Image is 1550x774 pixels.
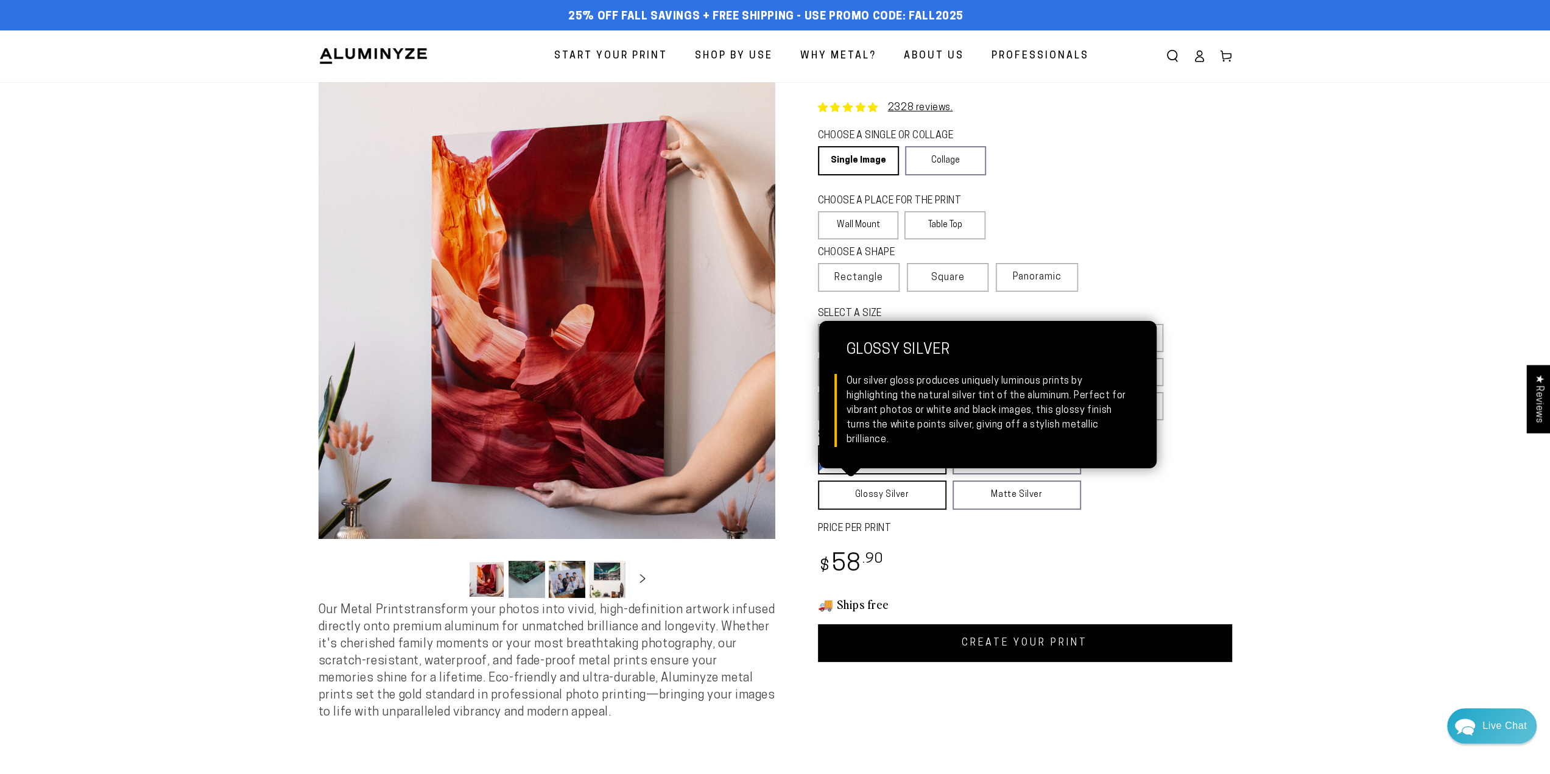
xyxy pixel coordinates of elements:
[818,307,1062,321] legend: SELECT A SIZE
[953,480,1081,510] a: Matte Silver
[847,374,1129,447] div: Our silver gloss produces uniquely luminous prints by highlighting the natural silver tint of the...
[834,270,883,285] span: Rectangle
[847,342,1129,374] strong: Glossy Silver
[695,47,773,65] span: Shop By Use
[319,604,775,719] span: Our Metal Prints transform your photos into vivid, high-definition artwork infused directly onto ...
[791,40,886,72] a: Why Metal?
[818,324,883,352] label: 5x7
[1447,708,1537,744] div: Chat widget toggle
[589,561,625,598] button: Load image 4 in gallery view
[820,558,830,575] span: $
[818,428,1052,442] legend: SELECT A FINISH
[319,47,428,65] img: Aluminyze
[1013,272,1062,282] span: Panoramic
[549,561,585,598] button: Load image 3 in gallery view
[1527,365,1550,432] div: Click to open Judge.me floating reviews tab
[818,358,883,386] label: 10x20
[992,47,1089,65] span: Professionals
[895,40,973,72] a: About Us
[1159,43,1186,69] summary: Search our site
[438,566,465,593] button: Slide left
[319,82,775,602] media-gallery: Gallery Viewer
[888,103,953,113] a: 2328 reviews.
[818,553,884,577] bdi: 58
[818,480,946,510] a: Glossy Silver
[931,270,965,285] span: Square
[905,146,986,175] a: Collage
[509,561,545,598] button: Load image 2 in gallery view
[686,40,782,72] a: Shop By Use
[818,445,946,474] a: Glossy White
[904,47,964,65] span: About Us
[818,129,975,143] legend: CHOOSE A SINGLE OR COLLAGE
[568,10,963,24] span: 25% off FALL Savings + Free Shipping - Use Promo Code: FALL2025
[818,246,976,260] legend: CHOOSE A SHAPE
[818,211,899,239] label: Wall Mount
[818,392,883,420] label: 20x40
[800,47,876,65] span: Why Metal?
[818,522,1232,536] label: PRICE PER PRINT
[554,47,668,65] span: Start Your Print
[904,211,985,239] label: Table Top
[818,194,974,208] legend: CHOOSE A PLACE FOR THE PRINT
[818,624,1232,662] a: CREATE YOUR PRINT
[862,552,884,566] sup: .90
[468,561,505,598] button: Load image 1 in gallery view
[982,40,1098,72] a: Professionals
[818,596,1232,612] h3: 🚚 Ships free
[545,40,677,72] a: Start Your Print
[818,146,899,175] a: Single Image
[629,566,656,593] button: Slide right
[1482,708,1527,744] div: Contact Us Directly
